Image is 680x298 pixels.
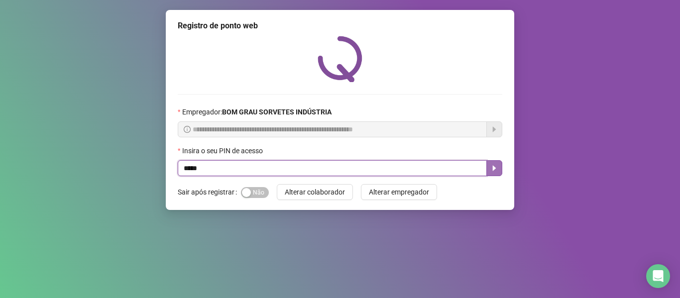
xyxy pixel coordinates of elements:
[178,184,241,200] label: Sair após registrar
[222,108,332,116] strong: BOM GRAU SORVETES INDÚSTRIA
[285,187,345,198] span: Alterar colaborador
[646,264,670,288] div: Open Intercom Messenger
[490,164,498,172] span: caret-right
[318,36,362,82] img: QRPoint
[182,106,332,117] span: Empregador :
[178,20,502,32] div: Registro de ponto web
[178,145,269,156] label: Insira o seu PIN de acesso
[184,126,191,133] span: info-circle
[361,184,437,200] button: Alterar empregador
[277,184,353,200] button: Alterar colaborador
[369,187,429,198] span: Alterar empregador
